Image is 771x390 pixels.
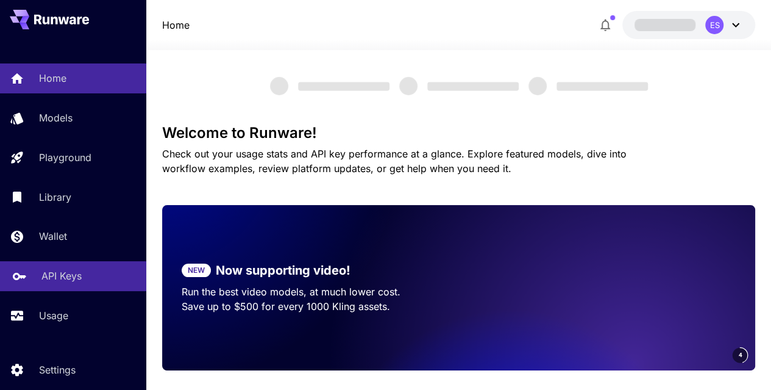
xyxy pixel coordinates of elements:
[182,299,439,314] p: Save up to $500 for every 1000 Kling assets.
[705,16,723,34] div: ES
[162,125,756,142] h3: Welcome to Runware!
[162,18,190,32] nav: breadcrumb
[162,18,190,32] a: Home
[738,350,742,359] span: 4
[39,308,68,323] p: Usage
[39,150,91,165] p: Playground
[216,261,350,280] p: Now supporting video!
[39,229,67,244] p: Wallet
[41,269,82,283] p: API Keys
[162,148,627,175] span: Check out your usage stats and API key performance at a glance. Explore featured models, dive int...
[188,265,205,276] p: NEW
[182,284,439,299] p: Run the best video models, at much lower cost.
[39,110,73,125] p: Models
[622,11,755,39] button: ES
[39,71,66,85] p: Home
[39,190,71,204] p: Library
[39,363,76,377] p: Settings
